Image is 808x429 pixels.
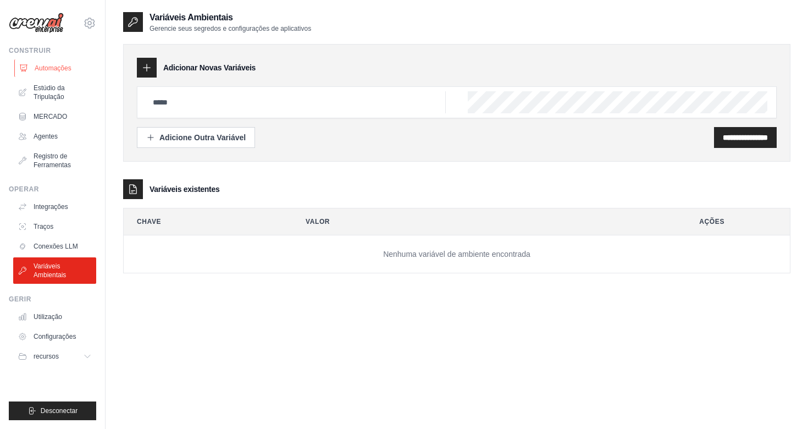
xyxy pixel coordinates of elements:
[13,328,96,345] a: Configurações
[292,208,677,235] th: Valor
[13,218,96,235] a: Traços
[163,62,256,73] h3: Adicionar Novas Variáveis
[9,13,64,34] img: Logo
[13,308,96,326] a: Utilização
[146,132,246,143] div: Adicione Outra Variável
[13,257,96,284] a: Variáveis Ambientais
[41,406,78,415] span: Desconectar
[9,185,96,194] div: OPERAR
[13,79,96,106] a: Estúdio da Tripulação
[9,295,96,304] div: Gerir
[13,108,96,125] a: MERCADO
[686,208,790,235] th: Ações
[150,184,220,195] h3: Variáveis existentes
[150,11,311,24] h2: Variáveis Ambientais
[13,198,96,216] a: Integrações
[34,352,59,361] span: recursos
[13,128,96,145] a: Agentes
[13,238,96,255] a: Conexões LLM
[14,59,97,77] a: Automações
[124,235,790,273] td: Nenhuma variável de ambiente encontrada
[13,147,96,174] a: Registro de Ferramentas
[9,402,96,420] button: Desconectar
[150,24,311,33] p: Gerencie seus segredos e configurações de aplicativos
[137,127,255,148] button: Adicione Outra Variável
[9,46,96,55] div: Construir
[124,208,284,235] th: Chave
[13,348,96,365] button: recursos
